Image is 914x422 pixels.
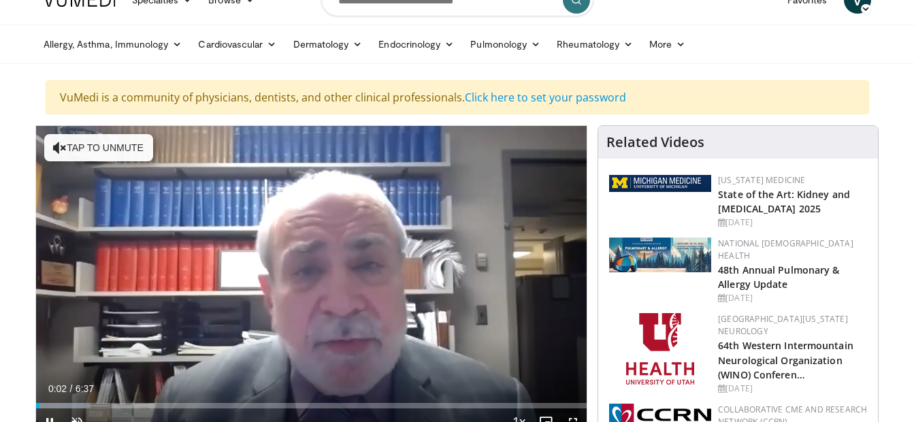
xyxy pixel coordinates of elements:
a: [GEOGRAPHIC_DATA][US_STATE] Neurology [718,313,848,337]
img: 5ed80e7a-0811-4ad9-9c3a-04de684f05f4.png.150x105_q85_autocrop_double_scale_upscale_version-0.2.png [609,175,711,192]
a: Allergy, Asthma, Immunology [35,31,191,58]
div: [DATE] [718,292,867,304]
a: More [641,31,693,58]
div: VuMedi is a community of physicians, dentists, and other clinical professionals. [46,80,869,114]
span: 6:37 [76,383,94,394]
a: Click here to set your password [465,90,626,105]
span: 0:02 [48,383,67,394]
div: Progress Bar [36,403,587,408]
div: [DATE] [718,383,867,395]
a: Pulmonology [462,31,549,58]
button: Tap to unmute [44,134,153,161]
a: Rheumatology [549,31,641,58]
div: [DATE] [718,216,867,229]
a: Dermatology [285,31,371,58]
span: / [70,383,73,394]
a: 64th Western Intermountain Neurological Organization (WINO) Conferen… [718,339,853,380]
img: f6362829-b0a3-407d-a044-59546adfd345.png.150x105_q85_autocrop_double_scale_upscale_version-0.2.png [626,313,694,385]
a: 48th Annual Pulmonary & Allergy Update [718,263,839,291]
a: State of the Art: Kidney and [MEDICAL_DATA] 2025 [718,188,850,215]
a: Endocrinology [370,31,462,58]
a: [US_STATE] Medicine [718,174,805,186]
a: National [DEMOGRAPHIC_DATA] Health [718,238,853,261]
h4: Related Videos [606,134,704,150]
a: Cardiovascular [190,31,284,58]
img: b90f5d12-84c1-472e-b843-5cad6c7ef911.jpg.150x105_q85_autocrop_double_scale_upscale_version-0.2.jpg [609,238,711,272]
